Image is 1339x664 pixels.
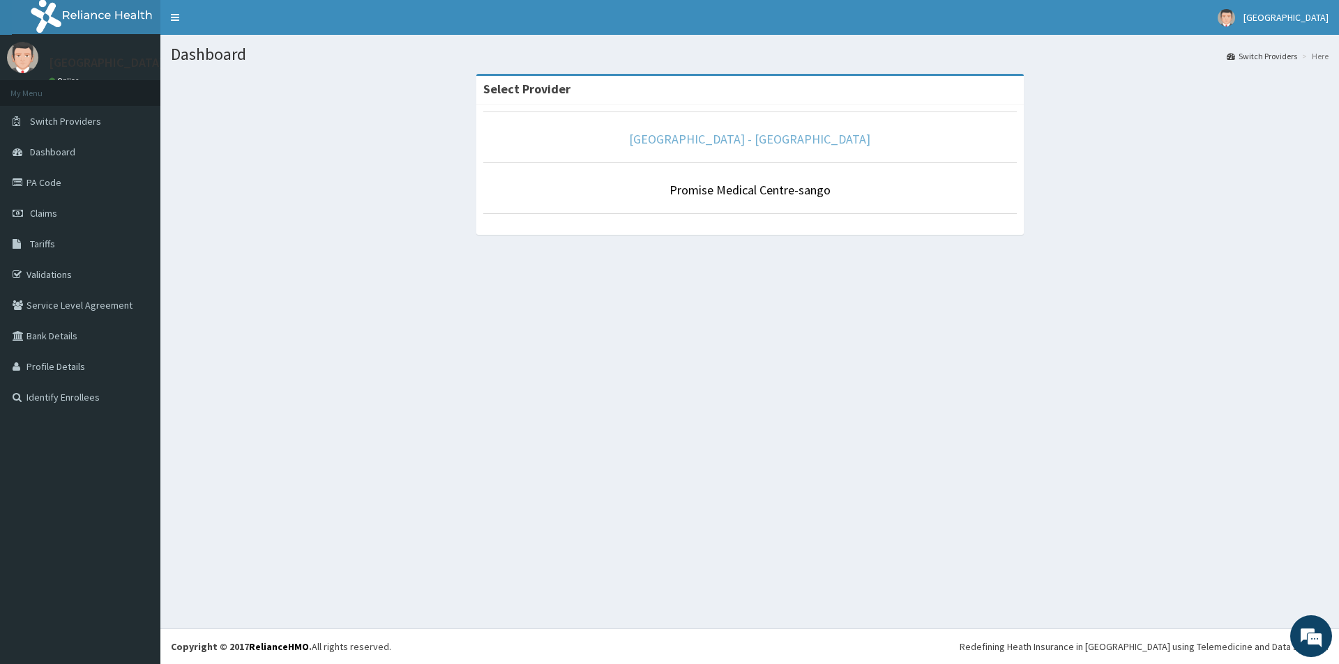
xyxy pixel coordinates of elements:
[49,56,164,69] p: [GEOGRAPHIC_DATA]
[1299,50,1329,62] li: Here
[30,115,101,128] span: Switch Providers
[30,146,75,158] span: Dashboard
[1227,50,1297,62] a: Switch Providers
[171,640,312,653] strong: Copyright © 2017 .
[171,45,1329,63] h1: Dashboard
[960,640,1329,654] div: Redefining Heath Insurance in [GEOGRAPHIC_DATA] using Telemedicine and Data Science!
[49,76,82,86] a: Online
[30,238,55,250] span: Tariffs
[7,42,38,73] img: User Image
[30,207,57,219] span: Claims
[160,628,1339,664] footer: All rights reserved.
[669,182,831,198] a: Promise Medical Centre-sango
[1243,11,1329,24] span: [GEOGRAPHIC_DATA]
[629,131,870,147] a: [GEOGRAPHIC_DATA] - [GEOGRAPHIC_DATA]
[483,81,570,97] strong: Select Provider
[1218,9,1235,26] img: User Image
[249,640,309,653] a: RelianceHMO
